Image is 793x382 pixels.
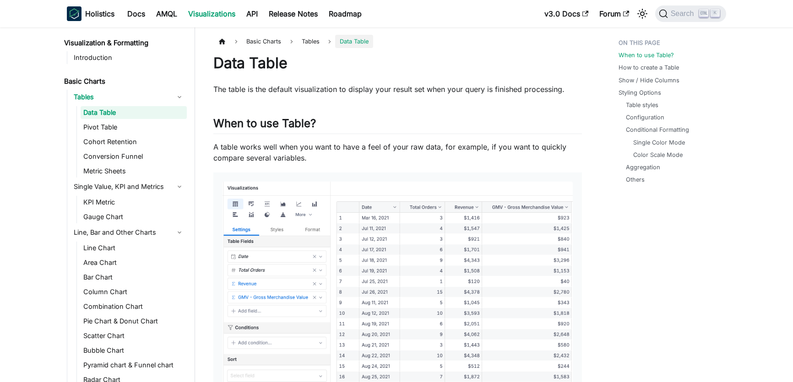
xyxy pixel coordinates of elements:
b: Holistics [85,8,114,19]
a: Bar Chart [81,271,187,284]
a: Visualizations [183,6,241,21]
a: Conditional Formatting [626,125,689,134]
a: Cohort Retention [81,135,187,148]
a: Bubble Chart [81,344,187,357]
a: Color Scale Mode [633,151,683,159]
a: API [241,6,263,21]
a: Line, Bar and Other Charts [71,225,187,240]
a: Combination Chart [81,300,187,313]
a: Pyramid chart & Funnel chart [81,359,187,371]
span: Search [668,10,700,18]
span: Tables [297,35,324,48]
a: Visualization & Formatting [61,37,187,49]
a: Forum [594,6,635,21]
a: Table styles [626,101,658,109]
a: Configuration [626,113,664,122]
a: Docs [122,6,151,21]
a: Home page [213,35,231,48]
a: Others [626,175,645,184]
a: v3.0 Docs [539,6,594,21]
a: How to create a Table [619,63,679,72]
a: Aggregation [626,163,660,172]
p: The table is the default visualization to display your result set when your query is finished pro... [213,84,582,95]
h2: When to use Table? [213,117,582,134]
a: Scatter Chart [81,329,187,342]
a: Introduction [71,51,187,64]
a: Release Notes [263,6,323,21]
a: Basic Charts [61,75,187,88]
span: Basic Charts [242,35,286,48]
a: HolisticsHolistics [67,6,114,21]
h1: Data Table [213,54,582,72]
a: Roadmap [323,6,367,21]
a: KPI Metric [81,196,187,209]
a: Pivot Table [81,121,187,134]
a: Pie Chart & Donut Chart [81,315,187,328]
a: Single Color Mode [633,138,685,147]
button: Switch between dark and light mode (currently light mode) [635,6,650,21]
button: Search (Ctrl+K) [655,5,726,22]
a: When to use Table? [619,51,674,59]
span: Data Table [335,35,373,48]
a: Area Chart [81,256,187,269]
nav: Docs sidebar [58,27,195,382]
nav: Breadcrumbs [213,35,582,48]
a: Line Chart [81,242,187,254]
a: Data Table [81,106,187,119]
a: Conversion Funnel [81,150,187,163]
a: Gauge Chart [81,210,187,223]
img: Holistics [67,6,81,21]
p: A table works well when you want to have a feel of your raw data, for example, if you want to qui... [213,141,582,163]
a: Metric Sheets [81,165,187,178]
a: AMQL [151,6,183,21]
a: Show / Hide Columns [619,76,679,85]
a: Single Value, KPI and Metrics [71,179,187,194]
a: Styling Options [619,88,661,97]
a: Tables [71,90,187,104]
kbd: K [711,9,720,17]
a: Column Chart [81,285,187,298]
